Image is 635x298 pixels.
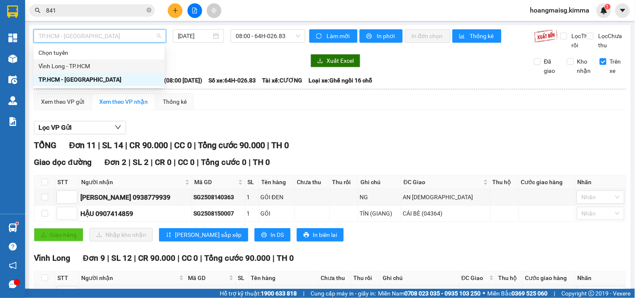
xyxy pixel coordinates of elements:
span: Miền Bắc [488,289,548,298]
button: Lọc VP Gửi [34,121,126,134]
div: Xem theo VP gửi [41,97,84,106]
span: | [177,253,180,263]
span: Mã GD [194,177,237,187]
input: 15/08/2025 [178,31,212,41]
sup: 1 [16,222,18,225]
span: Làm mới [326,31,351,41]
span: CR 90.000 [129,140,168,150]
input: Tìm tên, số ĐT hoặc mã đơn [46,6,145,15]
span: | [554,289,555,298]
th: SL [245,175,259,189]
span: In DS [270,230,284,239]
th: Ghi chú [358,175,401,189]
td: SG2508150007 [192,206,246,222]
span: | [303,289,304,298]
span: TH 0 [277,253,294,263]
div: SG2508150005 [188,288,234,298]
span: Đã giao [541,57,561,75]
span: sync [316,33,323,40]
th: Thu rồi [352,271,381,285]
span: Loại xe: Ghế ngồi 16 chỗ [309,76,372,85]
th: Thu rồi [330,175,358,189]
img: warehouse-icon [8,54,17,63]
div: TÍN (GIANG) [360,209,400,218]
div: 1 [247,209,257,218]
span: CC 0 [182,253,198,263]
span: [PERSON_NAME] sắp xếp [175,230,242,239]
span: message [9,280,17,288]
div: Thống kê [163,97,187,106]
span: CR 90.000 [138,253,175,263]
span: Xuất Excel [326,56,354,65]
span: close-circle [147,7,152,15]
span: Đơn 2 [105,157,127,167]
span: | [151,157,153,167]
img: solution-icon [8,117,17,126]
span: TH 0 [271,140,289,150]
span: CC 0 [178,157,195,167]
span: | [129,157,131,167]
span: TH 0 [253,157,270,167]
span: ⚪️ [483,292,486,295]
strong: 1900 633 818 [261,290,297,297]
button: In đơn chọn [405,29,450,43]
img: warehouse-icon [8,223,17,232]
td: SG2508140363 [192,189,246,206]
div: Nhãn [578,177,624,187]
th: Cước giao hàng [523,271,576,285]
div: Xem theo VP nhận [99,97,148,106]
span: Tổng cước 0 [201,157,247,167]
span: question-circle [9,243,17,251]
strong: 0369 525 060 [512,290,548,297]
span: Số xe: 64H-026.83 [208,76,256,85]
img: warehouse-icon [8,75,17,84]
span: Cung cấp máy in - giấy in: [311,289,376,298]
span: | [273,253,275,263]
div: QUYEN [382,288,458,298]
span: Tổng cước 90.000 [205,253,271,263]
button: aim [207,3,221,18]
li: VP Vĩnh Long [58,45,111,54]
th: Thu hộ [491,175,519,189]
img: 9k= [534,29,558,43]
span: Tổng cước 90.000 [198,140,265,150]
span: 1 [606,4,609,10]
button: bar-chartThống kê [452,29,501,43]
span: | [201,253,203,263]
button: sort-ascending[PERSON_NAME] sắp xếp [159,228,248,241]
span: file-add [192,8,198,13]
div: AN [DEMOGRAPHIC_DATA] [403,193,489,202]
li: [PERSON_NAME] - 0931936768 [4,4,121,36]
strong: 0708 023 035 - 0935 103 250 [404,290,481,297]
span: SL 14 [102,140,123,150]
span: plus [172,8,178,13]
span: printer [366,33,373,40]
div: NG [360,193,400,202]
span: TP.HCM - Vĩnh Long [39,30,161,42]
div: BAO XANH [250,288,317,298]
b: 107/1 , Đường 2/9 P1, TP Vĩnh Long [58,56,103,81]
button: caret-down [615,3,630,18]
span: | [107,253,109,263]
button: downloadXuất Excel [311,54,360,67]
span: download [317,58,323,64]
span: SL 12 [111,253,132,263]
div: Chọn tuyến [39,48,159,57]
div: TP.HCM - Vĩnh Long [33,73,165,86]
span: | [174,157,176,167]
sup: 1 [605,4,611,10]
span: notification [9,262,17,270]
div: CÁI BÈ (04364) [403,209,489,218]
span: Mã GD [188,273,227,283]
span: hoangmaisg.kimma [524,5,596,15]
span: | [134,253,136,263]
span: Lọc Thu rồi [568,31,593,50]
div: Vĩnh Long - TP.HCM [39,62,159,71]
span: printer [261,232,267,239]
div: Vĩnh Long - TP.HCM [33,59,165,73]
img: icon-new-feature [600,7,608,14]
img: logo.jpg [4,4,33,33]
div: GÓI [260,209,293,218]
span: 08:00 - 64H-026.83 [236,30,300,42]
span: aim [211,8,217,13]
